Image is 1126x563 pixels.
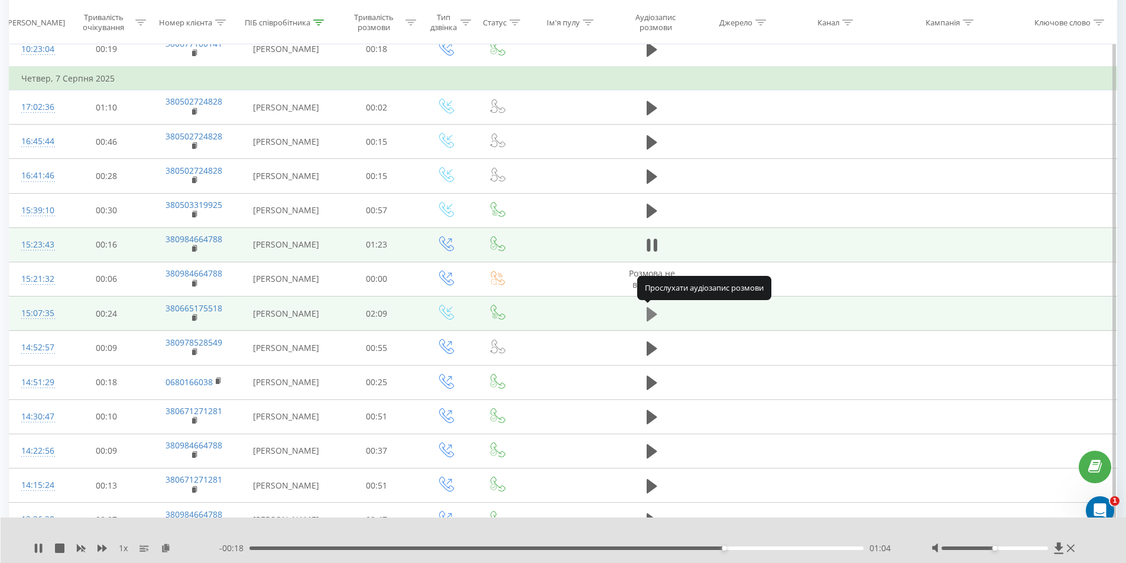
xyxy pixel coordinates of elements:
[21,474,52,497] div: 14:15:24
[21,38,52,61] div: 10:23:04
[21,233,52,256] div: 15:23:43
[238,90,334,125] td: [PERSON_NAME]
[166,96,222,107] a: 380502724828
[5,17,65,27] div: [PERSON_NAME]
[722,546,726,551] div: Accessibility label
[238,193,334,227] td: [PERSON_NAME]
[483,17,507,27] div: Статус
[21,508,52,531] div: 13:36:38
[334,399,420,434] td: 00:51
[64,193,150,227] td: 00:30
[166,131,222,142] a: 380502724828
[21,336,52,359] div: 14:52:57
[166,337,222,348] a: 380978528549
[334,365,420,399] td: 00:25
[166,165,222,176] a: 380502724828
[159,17,212,27] div: Номер клієнта
[64,32,150,67] td: 00:19
[334,434,420,468] td: 00:37
[64,434,150,468] td: 00:09
[334,193,420,227] td: 00:57
[9,67,1117,90] td: Четвер, 7 Серпня 2025
[166,509,222,520] a: 380984664788
[21,96,52,119] div: 17:02:36
[334,468,420,503] td: 00:51
[334,125,420,159] td: 00:15
[64,262,150,296] td: 00:06
[166,233,222,245] a: 380984664788
[21,405,52,428] div: 14:30:47
[334,262,420,296] td: 00:00
[345,12,403,32] div: Тривалість розмови
[74,12,133,32] div: Тривалість очікування
[64,297,150,331] td: 00:24
[334,331,420,365] td: 00:55
[334,159,420,193] td: 00:15
[64,503,150,537] td: 00:07
[166,440,222,451] a: 380984664788
[166,376,213,388] a: 0680166038
[1110,496,1119,506] span: 1
[238,468,334,503] td: [PERSON_NAME]
[238,503,334,537] td: [PERSON_NAME]
[64,468,150,503] td: 00:13
[547,17,580,27] div: Ім'я пулу
[869,542,891,554] span: 01:04
[238,331,334,365] td: [PERSON_NAME]
[238,434,334,468] td: [PERSON_NAME]
[64,90,150,125] td: 01:10
[21,268,52,291] div: 15:21:32
[64,227,150,262] td: 00:16
[238,125,334,159] td: [PERSON_NAME]
[21,199,52,222] div: 15:39:10
[64,399,150,434] td: 00:10
[219,542,249,554] span: - 00:18
[926,17,960,27] div: Кампанія
[119,542,128,554] span: 1 x
[430,12,457,32] div: Тип дзвінка
[334,297,420,331] td: 02:09
[1034,17,1091,27] div: Ключове слово
[637,276,771,300] div: Прослухати аудіозапис розмови
[238,227,334,262] td: [PERSON_NAME]
[64,365,150,399] td: 00:18
[21,302,52,325] div: 15:07:35
[64,331,150,365] td: 00:09
[334,503,420,537] td: 00:47
[64,125,150,159] td: 00:46
[166,199,222,210] a: 380503319925
[21,440,52,463] div: 14:22:56
[334,227,420,262] td: 01:23
[238,262,334,296] td: [PERSON_NAME]
[992,546,997,551] div: Accessibility label
[238,297,334,331] td: [PERSON_NAME]
[238,32,334,67] td: [PERSON_NAME]
[719,17,752,27] div: Джерело
[334,90,420,125] td: 00:02
[621,12,690,32] div: Аудіозапис розмови
[166,268,222,279] a: 380984664788
[166,474,222,485] a: 380671271281
[334,32,420,67] td: 00:18
[21,130,52,153] div: 16:45:44
[817,17,839,27] div: Канал
[238,365,334,399] td: [PERSON_NAME]
[21,164,52,187] div: 16:41:46
[238,399,334,434] td: [PERSON_NAME]
[166,405,222,416] a: 380671271281
[238,159,334,193] td: [PERSON_NAME]
[64,159,150,193] td: 00:28
[21,371,52,394] div: 14:51:29
[245,17,310,27] div: ПІБ співробітника
[166,302,222,314] a: 380665175518
[629,268,675,289] span: Розмова не відбулась
[1086,496,1114,525] iframe: Intercom live chat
